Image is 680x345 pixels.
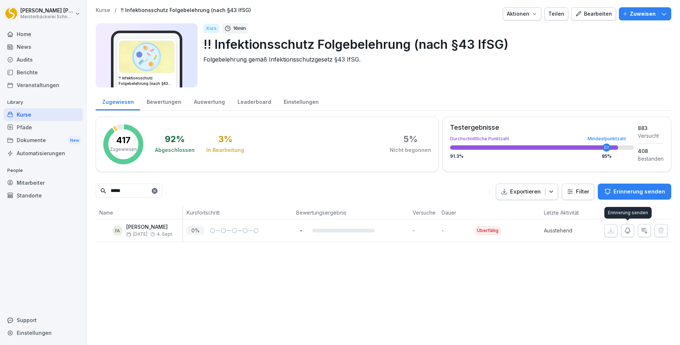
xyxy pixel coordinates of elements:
img: jtrrztwhurl1lt2nit6ma5t3.png [119,41,174,73]
a: Audits [4,53,83,66]
a: Mitarbeiter [4,176,83,189]
div: 91.3 % [450,154,634,158]
button: Aktionen [503,7,541,20]
a: Kurse [4,108,83,121]
p: - [413,227,438,234]
a: Automatisierungen [4,147,83,160]
p: Ausstehend [544,227,595,234]
div: Durchschnittliche Punktzahl [450,137,634,141]
div: Kurs [203,24,219,33]
button: Bearbeiten [571,7,616,20]
a: Berichte [4,66,83,79]
p: - [296,227,306,234]
p: Zuweisen [630,10,656,18]
p: Erinnerung senden [613,188,665,196]
div: Bearbeiten [575,10,612,18]
button: Zuweisen [619,7,671,20]
a: Leaderboard [231,92,277,110]
div: Erinnerung senden [604,207,652,219]
span: [DATE] [126,232,147,237]
a: Bewertungen [140,92,187,110]
div: Teilen [548,10,564,18]
div: Dokumente [4,134,83,147]
p: Versuche [413,209,434,216]
div: Support [4,314,83,326]
p: 417 [116,136,131,145]
div: 3 % [218,135,232,144]
div: 92 % [165,135,185,144]
a: Einstellungen [277,92,325,110]
a: Einstellungen [4,326,83,339]
p: Name [99,209,179,216]
p: Library [4,97,83,108]
a: News [4,40,83,53]
p: Kursfortschritt [187,209,289,216]
p: [PERSON_NAME] [126,224,173,230]
button: Teilen [544,7,568,20]
div: In Bearbeitung [206,146,244,154]
p: Meisterbäckerei Schneckenburger [20,14,73,19]
a: Home [4,28,83,40]
p: - [442,227,474,234]
p: / [115,7,116,13]
div: Mindestpunktzahl [588,137,626,141]
div: Abgeschlossen [155,146,195,154]
div: New [68,136,81,145]
p: Zugewiesen [110,146,137,153]
p: !! Infektionsschutz Folgebelehrung (nach §43 IfSG) [203,35,665,54]
div: Aktionen [507,10,537,18]
p: Letzte Aktivität [544,209,591,216]
div: Überfällig [474,226,501,235]
span: 4. Sept. [157,232,173,237]
div: Nicht begonnen [390,146,431,154]
a: Veranstaltungen [4,79,83,91]
div: FA [112,226,123,236]
a: Kurse [96,7,110,13]
a: Zugewiesen [96,92,140,110]
p: 16 min [233,25,246,32]
p: Exportieren [510,188,541,196]
h3: !! Infektionsschutz Folgebelehrung (nach §43 IfSG) [119,75,175,86]
p: People [4,165,83,176]
a: !! Infektionsschutz Folgebelehrung (nach §43 IfSG) [121,7,251,13]
div: 5 % [403,135,418,144]
div: Filter [566,188,589,195]
button: Exportieren [496,184,558,200]
div: 883 [638,124,664,132]
div: Testergebnisse [450,124,634,131]
p: Dauer [442,209,471,216]
a: DokumenteNew [4,134,83,147]
button: Filter [562,184,594,200]
button: Erinnerung senden [598,184,671,200]
p: Folgebelehrung gemäß Infektionsschutzgesetz §43 IfSG. [203,55,665,64]
p: Bewertungsergebnis [296,209,405,216]
a: Auswertung [187,92,231,110]
div: Bestanden [638,155,664,162]
div: 408 [638,147,664,155]
p: 0 % [187,226,204,235]
div: 85 % [602,154,612,158]
p: [PERSON_NAME] [PERSON_NAME] [20,8,73,14]
div: Versucht [638,132,664,140]
a: Standorte [4,189,83,202]
a: Pfade [4,121,83,134]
